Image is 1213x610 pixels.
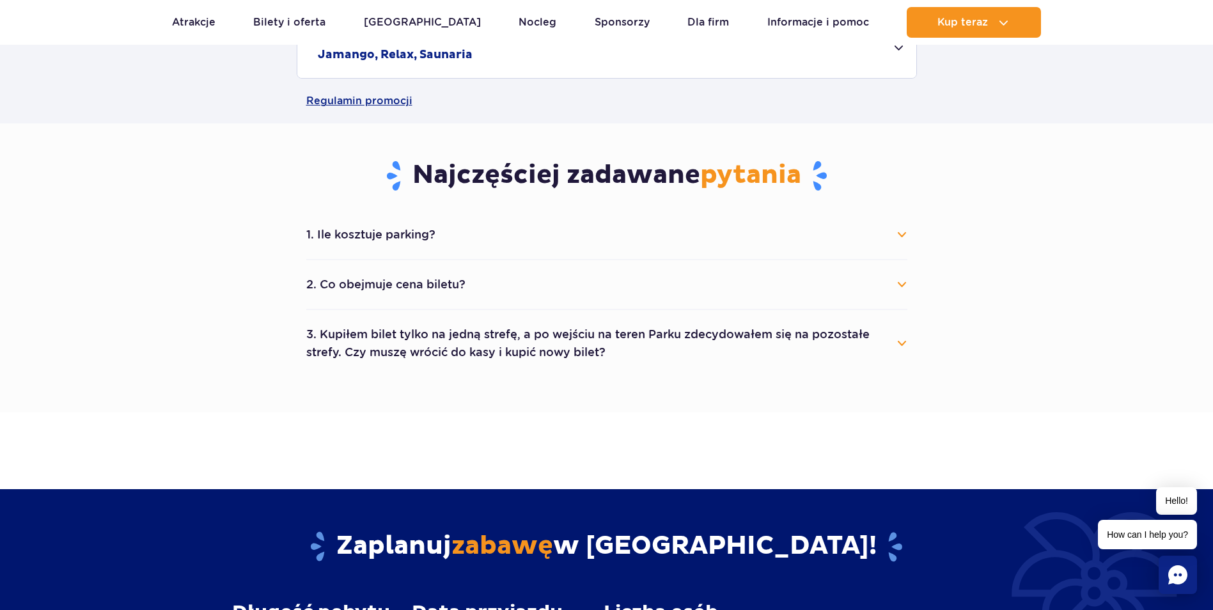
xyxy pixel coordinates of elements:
a: Nocleg [519,7,556,38]
span: pytania [700,159,801,191]
span: zabawę [451,530,553,562]
a: [GEOGRAPHIC_DATA] [364,7,481,38]
button: Kup teraz [907,7,1041,38]
h3: Najczęściej zadawane [306,159,907,192]
a: Sponsorzy [595,7,650,38]
button: 2. Co obejmuje cena biletu? [306,270,907,299]
span: Hello! [1156,487,1197,515]
a: Regulamin promocji [306,79,907,123]
span: Kup teraz [937,17,988,28]
div: Chat [1159,556,1197,594]
span: How can I help you? [1098,520,1197,549]
button: 3. Kupiłem bilet tylko na jedną strefę, a po wejściu na teren Parku zdecydowałem się na pozostałe... [306,320,907,366]
a: Informacje i pomoc [767,7,869,38]
h2: Jamango, Relax, Saunaria [318,47,473,63]
a: Dla firm [687,7,729,38]
button: 1. Ile kosztuje parking? [306,221,907,249]
h2: Zaplanuj w [GEOGRAPHIC_DATA]! [232,530,981,563]
a: Atrakcje [172,7,215,38]
a: Bilety i oferta [253,7,325,38]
